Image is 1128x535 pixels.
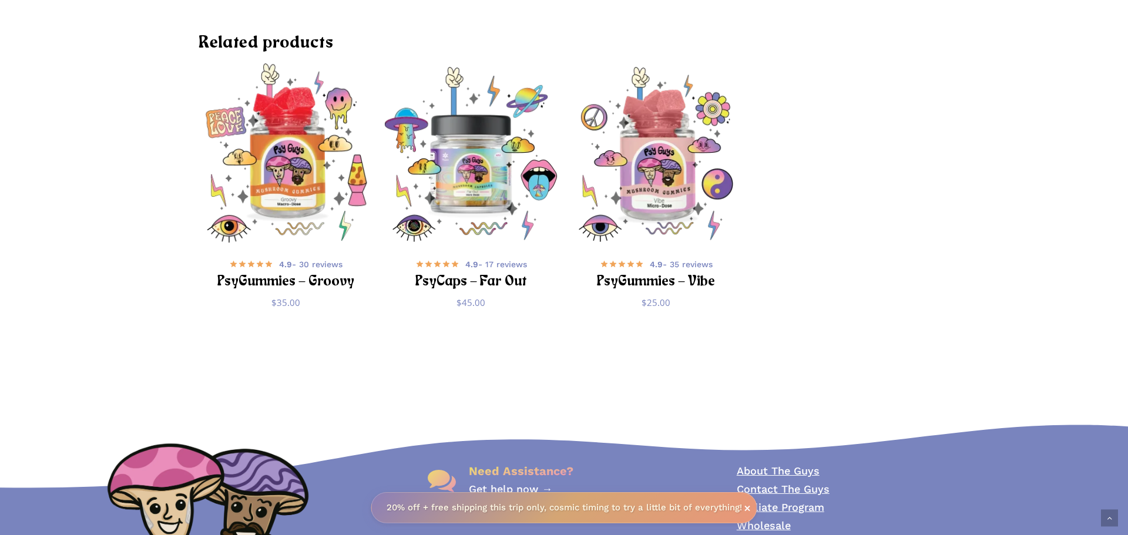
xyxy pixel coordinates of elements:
span: - 17 reviews [465,258,527,270]
a: PsyGummies - Groovy [199,67,374,243]
span: $ [642,297,647,308]
strong: 20% off + free shipping this trip only, cosmic timing to try a little bit of everything! [387,502,742,513]
h2: PsyGummies – Groovy [213,271,360,293]
h2: PsyGummies – Vibe [583,271,729,293]
h2: Related products [199,32,930,55]
span: - 30 reviews [279,258,343,270]
b: 4.9 [465,260,478,269]
a: 4.9- 35 reviews PsyGummies – Vibe [583,257,729,288]
a: Wholesale [737,519,791,531]
span: - 35 reviews [650,258,713,270]
a: About The Guys [737,465,820,477]
a: PsyCaps - Far Out [383,67,559,243]
img: Psychedelic mushroom gummies jar with colorful designs. [195,63,378,246]
a: Affiliate Program [737,501,824,513]
span: $ [456,297,462,308]
b: 4.9 [650,260,663,269]
a: PsyGummies - Vibe [568,67,744,243]
a: Back to top [1101,510,1118,527]
h2: PsyCaps – Far Out [398,271,544,293]
bdi: 25.00 [642,297,670,308]
bdi: 45.00 [456,297,485,308]
bdi: 35.00 [271,297,300,308]
a: 4.9- 17 reviews PsyCaps – Far Out [398,257,544,288]
img: Psychedelic mushroom gummies with vibrant icons and symbols. [568,67,744,243]
span: × [744,502,751,513]
img: Psychedelic mushroom capsules with colorful illustrations. [383,67,559,243]
a: Contact The Guys [737,483,830,495]
span: Need Assistance? [469,464,573,478]
b: 4.9 [279,260,292,269]
a: 4.9- 30 reviews PsyGummies – Groovy [213,257,360,288]
a: Get help now → [469,483,552,495]
span: $ [271,297,277,308]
